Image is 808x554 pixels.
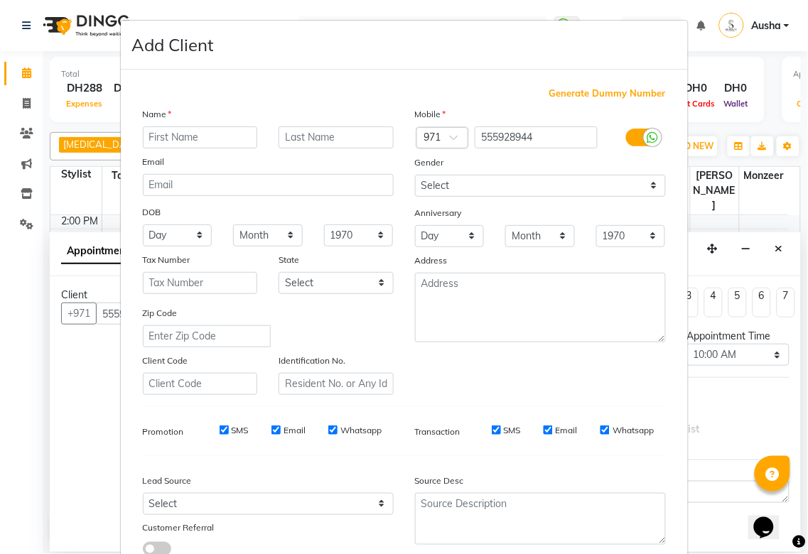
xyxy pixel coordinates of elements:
input: Tax Number [143,272,258,294]
label: Client Code [143,354,188,367]
label: Whatsapp [613,424,654,437]
label: Name [143,108,172,121]
label: Tax Number [143,254,190,266]
input: Client Code [143,373,258,395]
label: Lead Source [143,474,192,487]
input: Email [143,174,394,196]
input: Enter Zip Code [143,325,271,347]
label: Email [143,156,165,168]
label: Identification No. [279,354,345,367]
label: Email [556,424,578,437]
label: Whatsapp [340,424,382,437]
span: Generate Dummy Number [549,87,666,101]
label: DOB [143,206,161,219]
input: First Name [143,126,258,148]
label: Email [284,424,306,437]
input: Mobile [475,126,598,148]
label: Zip Code [143,307,178,320]
label: State [279,254,299,266]
label: SMS [504,424,521,437]
label: Customer Referral [143,522,215,535]
label: Address [415,254,448,267]
input: Last Name [279,126,394,148]
label: Gender [415,156,444,169]
label: Promotion [143,425,184,438]
input: Resident No. or Any Id [279,373,394,395]
label: SMS [232,424,249,437]
h4: Add Client [132,32,214,58]
label: Anniversary [415,207,462,219]
label: Source Desc [415,474,464,487]
label: Transaction [415,425,460,438]
label: Mobile [415,108,446,121]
